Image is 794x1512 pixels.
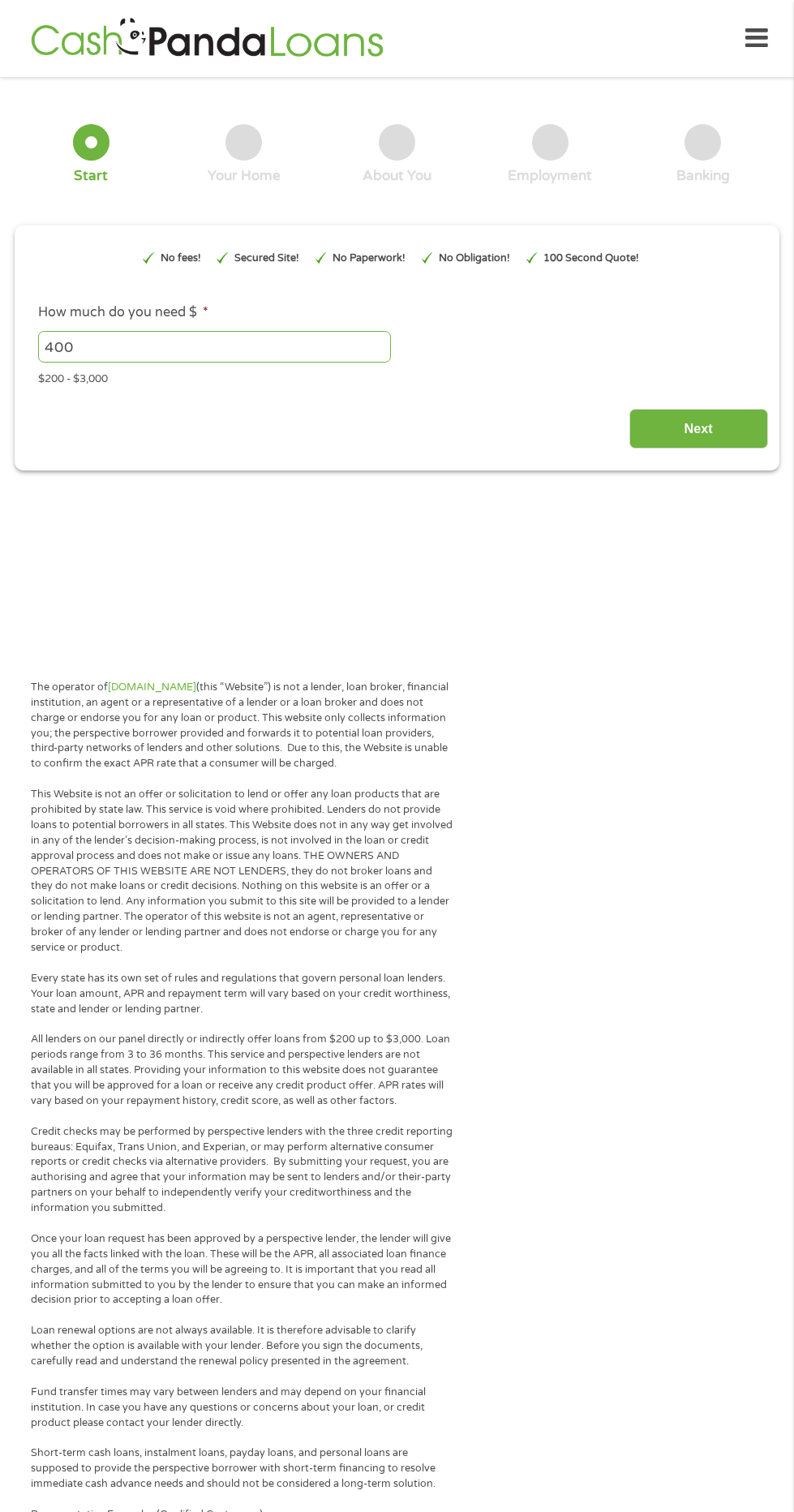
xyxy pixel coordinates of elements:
p: All lenders on our panel directly or indirectly offer loans from $200 up to $3,000. Loan periods ... [31,1032,453,1108]
div: Employment [508,167,592,185]
div: $200 - $3,000 [38,365,756,387]
p: Short-term cash loans, instalment loans, payday loans, and personal loans are supposed to provide... [31,1445,453,1492]
p: Loan renewal options are not always available. It is therefore advisable to clarify whether the o... [31,1323,453,1369]
p: No fees! [161,251,201,266]
p: 100 Second Quote! [543,251,639,266]
div: Banking [676,167,730,185]
p: This Website is not an offer or solicitation to lend or offer any loan products that are prohibit... [31,787,453,956]
p: Secured Site! [234,251,299,266]
div: Your Home [208,167,281,185]
input: Next [629,409,768,449]
div: About You [363,167,431,185]
img: GetLoanNow Logo [26,15,388,62]
p: The operator of (this “Website”) is not a lender, loan broker, financial institution, an agent or... [31,680,453,771]
label: How much do you need $ [38,304,208,321]
p: Credit checks may be performed by perspective lenders with the three credit reporting bureaus: Eq... [31,1124,453,1216]
div: Start [74,167,108,185]
a: [DOMAIN_NAME] [108,681,196,694]
p: No Paperwork! [333,251,406,266]
p: No Obligation! [439,251,510,266]
p: Every state has its own set of rules and regulations that govern personal loan lenders. Your loan... [31,971,453,1017]
p: Fund transfer times may vary between lenders and may depend on your financial institution. In cas... [31,1385,453,1431]
p: Once your loan request has been approved by a perspective lender, the lender will give you all th... [31,1231,453,1308]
